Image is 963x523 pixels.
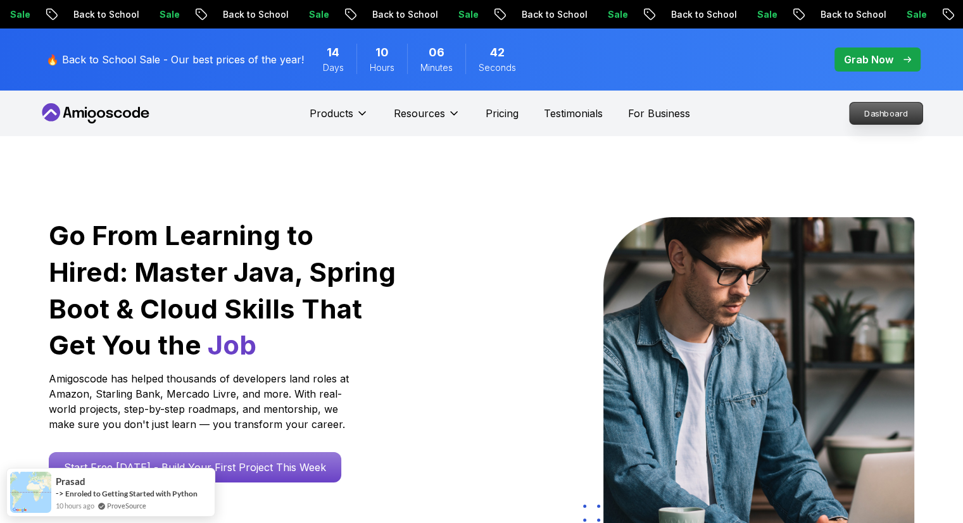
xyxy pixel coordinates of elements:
[310,106,353,121] p: Products
[420,61,453,74] span: Minutes
[51,8,137,21] p: Back to School
[479,61,516,74] span: Seconds
[287,8,327,21] p: Sale
[137,8,178,21] p: Sale
[486,106,519,121] a: Pricing
[429,44,444,61] span: 6 Minutes
[798,8,884,21] p: Back to School
[436,8,477,21] p: Sale
[49,371,353,432] p: Amigoscode has helped thousands of developers land roles at Amazon, Starling Bank, Mercado Livre,...
[49,217,398,363] h1: Go From Learning to Hired: Master Java, Spring Boot & Cloud Skills That Get You the
[370,61,394,74] span: Hours
[544,106,603,121] a: Testimonials
[49,452,341,482] a: Start Free [DATE] - Build Your First Project This Week
[56,476,85,487] span: Prasad
[310,106,368,131] button: Products
[735,8,776,21] p: Sale
[107,500,146,511] a: ProveSource
[649,8,735,21] p: Back to School
[201,8,287,21] p: Back to School
[208,329,256,361] span: Job
[375,44,389,61] span: 10 Hours
[628,106,690,121] a: For Business
[394,106,445,121] p: Resources
[327,44,339,61] span: 14 Days
[56,488,64,498] span: ->
[46,52,304,67] p: 🔥 Back to School Sale - Our best prices of the year!
[850,103,922,124] p: Dashboard
[65,489,198,498] a: Enroled to Getting Started with Python
[350,8,436,21] p: Back to School
[849,102,923,125] a: Dashboard
[56,500,94,511] span: 10 hours ago
[394,106,460,131] button: Resources
[586,8,626,21] p: Sale
[323,61,344,74] span: Days
[844,52,893,67] p: Grab Now
[884,8,925,21] p: Sale
[490,44,505,61] span: 42 Seconds
[500,8,586,21] p: Back to School
[10,472,51,513] img: provesource social proof notification image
